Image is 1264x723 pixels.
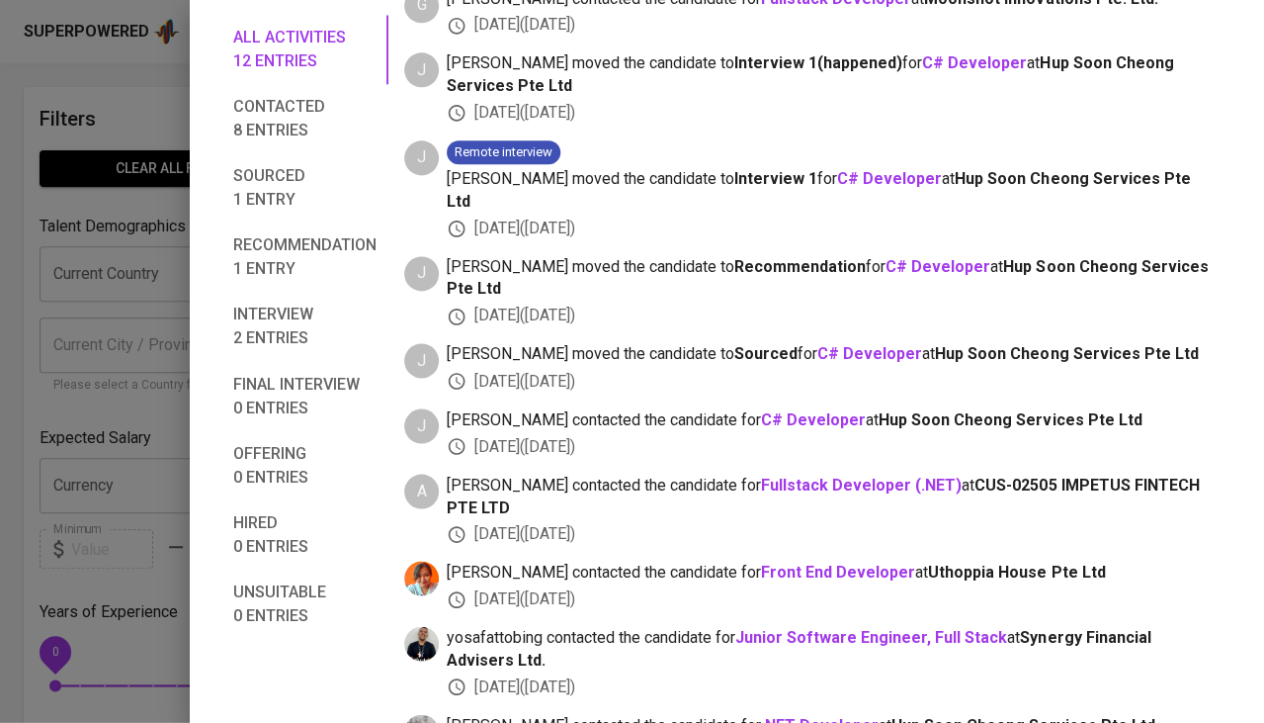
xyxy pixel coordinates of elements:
[734,257,866,276] b: Recommendation
[404,626,439,661] img: yosafat@glints.com
[447,143,560,162] span: Remote interview
[761,475,962,494] a: Fullstack Developer (.NET)
[447,475,1199,516] span: CUS-02505 IMPETUS FINTECH PTE LTD
[233,581,377,628] span: Unsuitable 0 entries
[885,257,990,276] a: C# Developer
[447,102,1217,125] div: [DATE] ( [DATE] )
[447,587,1217,610] div: [DATE] ( [DATE] )
[404,343,439,378] div: J
[447,168,1217,214] span: [PERSON_NAME] moved the candidate to for at
[233,442,377,490] span: Offering 0 entries
[879,409,1141,428] span: Hup Soon Cheong Services Pte Ltd
[233,165,377,213] span: Sourced 1 entry
[837,169,942,188] a: C# Developer
[447,627,1150,669] span: Synergy Financial Advisers Ltd.
[447,14,1217,37] div: [DATE] ( [DATE] )
[935,344,1198,363] span: Hup Soon Cheong Services Pte Ltd
[447,343,1217,366] span: [PERSON_NAME] moved the candidate to for at
[447,626,1217,672] span: yosafattobing contacted the candidate for at
[233,373,377,420] span: Final interview 0 entries
[447,370,1217,393] div: [DATE] ( [DATE] )
[922,53,1027,72] a: C# Developer
[447,52,1217,98] span: [PERSON_NAME] moved the candidate to for at
[404,256,439,291] div: J
[447,408,1217,431] span: [PERSON_NAME] contacted the candidate for at
[817,344,922,363] a: C# Developer
[233,27,377,74] span: All activities 12 entries
[734,344,798,363] b: Sourced
[233,234,377,282] span: Recommendation 1 entry
[447,474,1217,519] span: [PERSON_NAME] contacted the candidate for at
[404,140,439,175] div: J
[761,562,915,581] a: Front End Developer
[447,561,1217,584] span: [PERSON_NAME] contacted the candidate for at
[761,409,866,428] a: C# Developer
[447,676,1217,698] div: [DATE] ( [DATE] )
[233,511,377,559] span: Hired 0 entries
[734,53,902,72] b: Interview 1 ( happened )
[447,305,1217,327] div: [DATE] ( [DATE] )
[447,435,1217,458] div: [DATE] ( [DATE] )
[233,304,377,351] span: Interview 2 entries
[404,561,439,595] img: sulistya@glints.com
[447,169,1190,211] span: Hup Soon Cheong Services Pte Ltd
[404,474,439,508] div: A
[928,562,1105,581] span: Uthoppia House Pte Ltd
[233,96,377,143] span: Contacted 8 entries
[734,169,817,188] b: Interview 1
[447,256,1217,302] span: [PERSON_NAME] moved the candidate to for at
[735,627,1007,646] a: Junior Software Engineer, Full Stack
[404,52,439,87] div: J
[447,218,1217,240] div: [DATE] ( [DATE] )
[447,522,1217,545] div: [DATE] ( [DATE] )
[404,408,439,443] div: J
